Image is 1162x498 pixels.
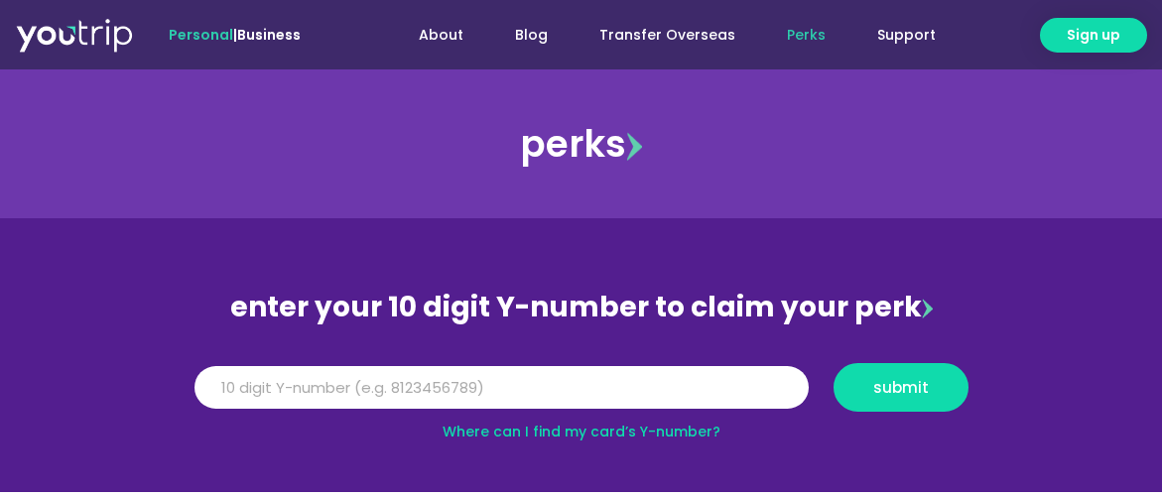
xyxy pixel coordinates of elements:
[443,422,720,441] a: Where can I find my card’s Y-number?
[185,282,978,333] div: enter your 10 digit Y-number to claim your perk
[354,17,962,54] nav: Menu
[169,25,301,45] span: |
[237,25,301,45] a: Business
[1040,18,1147,53] a: Sign up
[489,17,574,54] a: Blog
[393,17,489,54] a: About
[851,17,962,54] a: Support
[169,25,233,45] span: Personal
[873,380,929,395] span: submit
[1067,25,1120,46] span: Sign up
[574,17,761,54] a: Transfer Overseas
[834,363,968,412] button: submit
[761,17,851,54] a: Perks
[194,366,809,410] input: 10 digit Y-number (e.g. 8123456789)
[194,363,968,427] form: Y Number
